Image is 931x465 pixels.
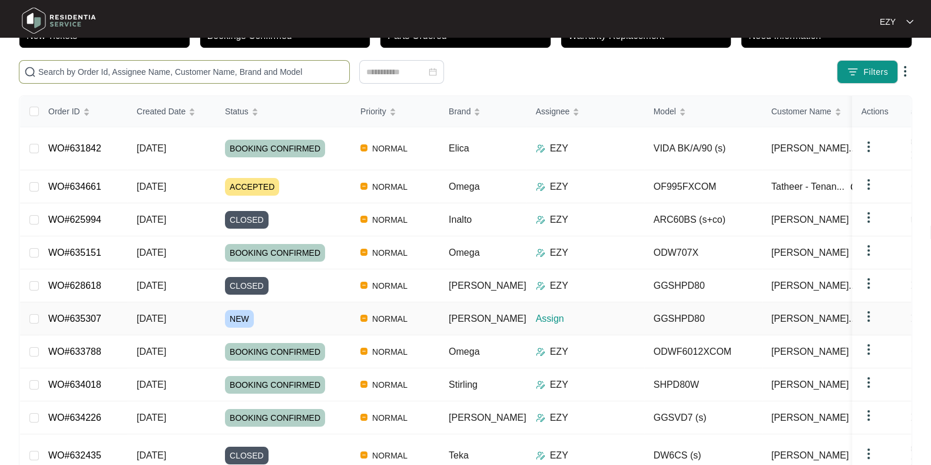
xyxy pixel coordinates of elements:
[550,345,568,359] p: EZY
[225,277,269,295] span: CLOSED
[367,448,412,463] span: NORMAL
[536,451,545,460] img: Assigner Icon
[225,140,325,157] span: BOOKING CONFIRMED
[550,279,568,293] p: EZY
[225,178,279,196] span: ACCEPTED
[762,96,880,127] th: Customer Name
[48,450,101,460] a: WO#632435
[225,447,269,464] span: CLOSED
[644,335,762,368] td: ODWF6012XCOM
[862,342,876,357] img: dropdown arrow
[360,183,367,190] img: Vercel Logo
[550,246,568,260] p: EZY
[644,269,762,302] td: GGSHPD80
[644,368,762,401] td: SHPD80W
[360,282,367,289] img: Vercel Logo
[225,343,325,361] span: BOOKING CONFIRMED
[367,411,412,425] span: NORMAL
[48,182,101,192] a: WO#634661
[862,375,876,390] img: dropdown arrow
[771,279,857,293] span: [PERSON_NAME]...
[771,448,849,463] span: [PERSON_NAME]
[644,127,762,170] td: VIDA BK/A/90 (s)
[137,314,166,324] span: [DATE]
[862,177,876,192] img: dropdown arrow
[449,281,526,291] span: [PERSON_NAME]
[862,243,876,258] img: dropdown arrow
[216,96,351,127] th: Status
[862,276,876,291] img: dropdown arrow
[367,312,412,326] span: NORMAL
[48,347,101,357] a: WO#633788
[137,281,166,291] span: [DATE]
[367,141,412,156] span: NORMAL
[225,376,325,394] span: BOOKING CONFIRMED
[449,248,479,258] span: Omega
[536,182,545,192] img: Assigner Icon
[367,378,412,392] span: NORMAL
[862,408,876,423] img: dropdown arrow
[351,96,439,127] th: Priority
[449,347,479,357] span: Omega
[137,182,166,192] span: [DATE]
[863,66,888,78] span: Filters
[449,450,469,460] span: Teka
[48,105,80,118] span: Order ID
[367,246,412,260] span: NORMAL
[771,378,849,392] span: [PERSON_NAME]
[906,19,913,25] img: dropdown arrow
[644,203,762,236] td: ARC60BS (s+co)
[837,60,898,84] button: filter iconFilters
[449,314,526,324] span: [PERSON_NAME]
[771,312,857,326] span: [PERSON_NAME]...
[360,249,367,256] img: Vercel Logo
[550,411,568,425] p: EZY
[550,448,568,463] p: EZY
[644,236,762,269] td: ODW707X
[536,380,545,390] img: Assigner Icon
[449,182,479,192] span: Omega
[644,96,762,127] th: Model
[449,143,469,153] span: Elica
[360,414,367,421] img: Vercel Logo
[137,450,166,460] span: [DATE]
[644,302,762,335] td: GGSHPD80
[550,378,568,392] p: EZY
[449,215,472,225] span: Inalto
[48,143,101,153] a: WO#631842
[137,413,166,423] span: [DATE]
[550,180,568,194] p: EZY
[644,401,762,434] td: GGSVD7 (s)
[771,213,849,227] span: [PERSON_NAME]
[536,413,545,423] img: Assigner Icon
[550,213,568,227] p: EZY
[225,105,249,118] span: Status
[137,347,166,357] span: [DATE]
[771,180,844,194] span: Tatheer - Tenan...
[38,65,344,78] input: Search by Order Id, Assignee Name, Customer Name, Brand and Model
[48,215,101,225] a: WO#625994
[137,380,166,390] span: [DATE]
[536,281,545,291] img: Assigner Icon
[439,96,526,127] th: Brand
[367,345,412,359] span: NORMAL
[526,96,644,127] th: Assignee
[536,144,545,153] img: Assigner Icon
[862,210,876,225] img: dropdown arrow
[48,314,101,324] a: WO#635307
[536,347,545,357] img: Assigner Icon
[449,380,478,390] span: Stirling
[137,248,166,258] span: [DATE]
[449,105,471,118] span: Brand
[536,248,545,258] img: Assigner Icon
[850,182,860,192] img: Info icon
[862,309,876,324] img: dropdown arrow
[360,144,367,151] img: Vercel Logo
[137,215,166,225] span: [DATE]
[771,141,857,156] span: [PERSON_NAME]...
[360,315,367,322] img: Vercel Logo
[898,64,912,78] img: dropdown arrow
[550,141,568,156] p: EZY
[367,279,412,293] span: NORMAL
[137,143,166,153] span: [DATE]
